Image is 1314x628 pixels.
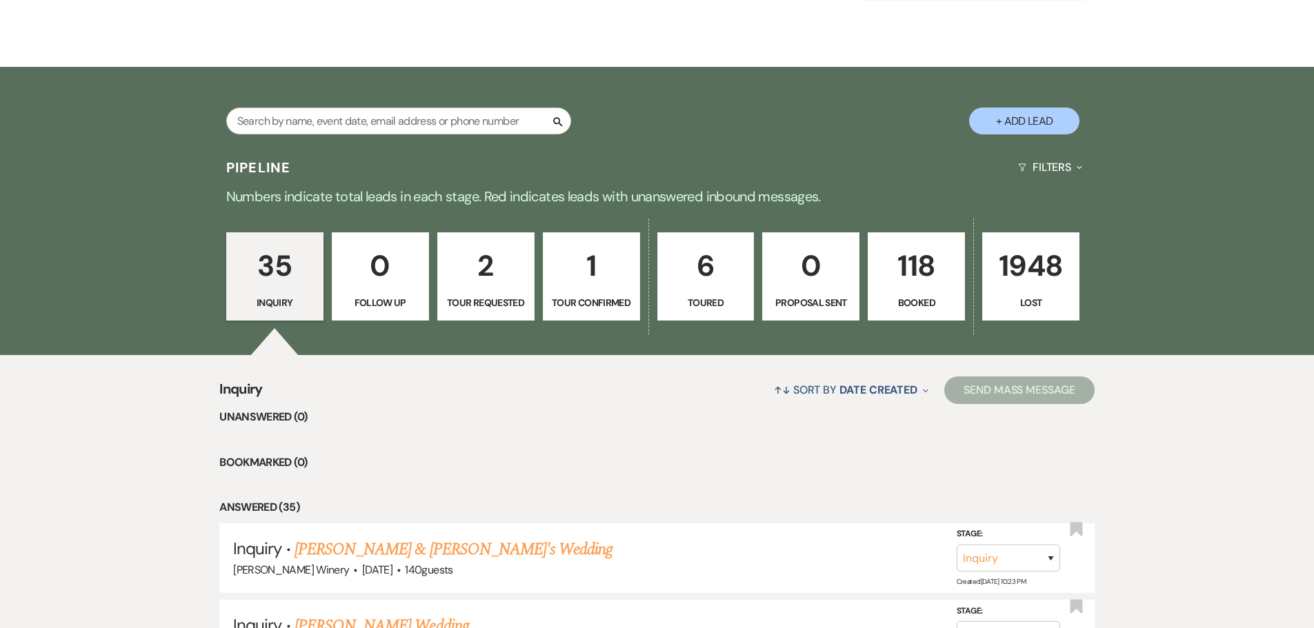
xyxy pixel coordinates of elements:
[839,383,917,397] span: Date Created
[233,563,349,577] span: [PERSON_NAME] Winery
[235,243,315,289] p: 35
[666,243,746,289] p: 6
[762,232,859,321] a: 0Proposal Sent
[332,232,429,321] a: 0Follow Up
[233,538,281,559] span: Inquiry
[969,108,1079,134] button: + Add Lead
[1013,149,1088,185] button: Filters
[226,108,571,134] input: Search by name, event date, email address or phone number
[295,537,613,562] a: [PERSON_NAME] & [PERSON_NAME]'s Wedding
[219,408,1095,426] li: Unanswered (0)
[944,376,1095,404] button: Send Mass Message
[437,232,535,321] a: 2Tour Requested
[957,527,1060,542] label: Stage:
[235,295,315,310] p: Inquiry
[991,243,1071,289] p: 1948
[877,295,956,310] p: Booked
[341,243,420,289] p: 0
[868,232,965,321] a: 118Booked
[552,295,631,310] p: Tour Confirmed
[219,498,1095,516] li: Answered (35)
[362,563,392,577] span: [DATE]
[219,454,1095,472] li: Bookmarked (0)
[982,232,1079,321] a: 1948Lost
[226,232,323,321] a: 35Inquiry
[768,372,934,408] button: Sort By Date Created
[446,243,526,289] p: 2
[771,243,850,289] p: 0
[666,295,746,310] p: Toured
[405,563,452,577] span: 140 guests
[341,295,420,310] p: Follow Up
[771,295,850,310] p: Proposal Sent
[226,158,291,177] h3: Pipeline
[877,243,956,289] p: 118
[552,243,631,289] p: 1
[657,232,755,321] a: 6Toured
[957,604,1060,619] label: Stage:
[161,185,1154,207] p: Numbers indicate total leads in each stage. Red indicates leads with unanswered inbound messages.
[446,295,526,310] p: Tour Requested
[991,295,1071,310] p: Lost
[774,383,790,397] span: ↑↓
[543,232,640,321] a: 1Tour Confirmed
[219,378,263,408] span: Inquiry
[957,577,1026,586] span: Created: [DATE] 10:23 PM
